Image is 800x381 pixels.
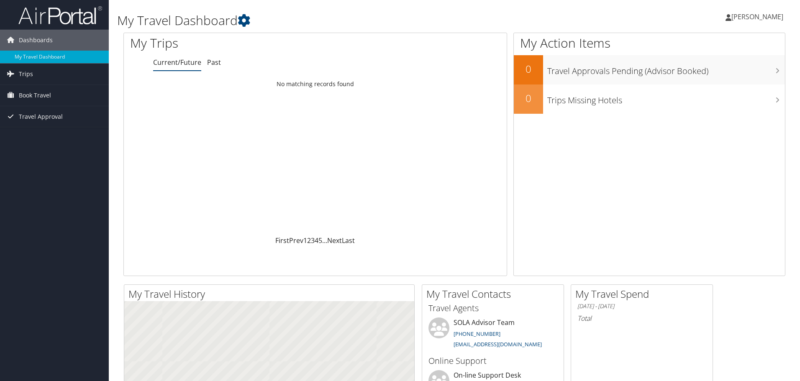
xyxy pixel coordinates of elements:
a: 4 [315,236,318,245]
span: … [322,236,327,245]
a: 2 [307,236,311,245]
a: Past [207,58,221,67]
a: 5 [318,236,322,245]
a: 0Travel Approvals Pending (Advisor Booked) [514,55,785,84]
h2: 0 [514,62,543,76]
h2: My Travel History [128,287,414,301]
h2: My Travel Contacts [426,287,564,301]
h3: Online Support [428,355,557,367]
span: [PERSON_NAME] [731,12,783,21]
a: Last [342,236,355,245]
h3: Travel Approvals Pending (Advisor Booked) [547,61,785,77]
h2: 0 [514,91,543,105]
h2: My Travel Spend [575,287,713,301]
h1: My Action Items [514,34,785,52]
a: [PHONE_NUMBER] [454,330,500,338]
span: Dashboards [19,30,53,51]
a: Current/Future [153,58,201,67]
h6: Total [577,314,706,323]
td: No matching records found [124,77,507,92]
h6: [DATE] - [DATE] [577,302,706,310]
h3: Travel Agents [428,302,557,314]
span: Trips [19,64,33,84]
a: 1 [303,236,307,245]
a: [PERSON_NAME] [726,4,792,29]
span: Book Travel [19,85,51,106]
a: First [275,236,289,245]
a: Next [327,236,342,245]
a: 3 [311,236,315,245]
span: Travel Approval [19,106,63,127]
h1: My Trips [130,34,341,52]
li: SOLA Advisor Team [424,317,562,352]
h3: Trips Missing Hotels [547,90,785,106]
a: [EMAIL_ADDRESS][DOMAIN_NAME] [454,340,542,348]
h1: My Travel Dashboard [117,12,567,29]
img: airportal-logo.png [18,5,102,25]
a: 0Trips Missing Hotels [514,84,785,114]
a: Prev [289,236,303,245]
